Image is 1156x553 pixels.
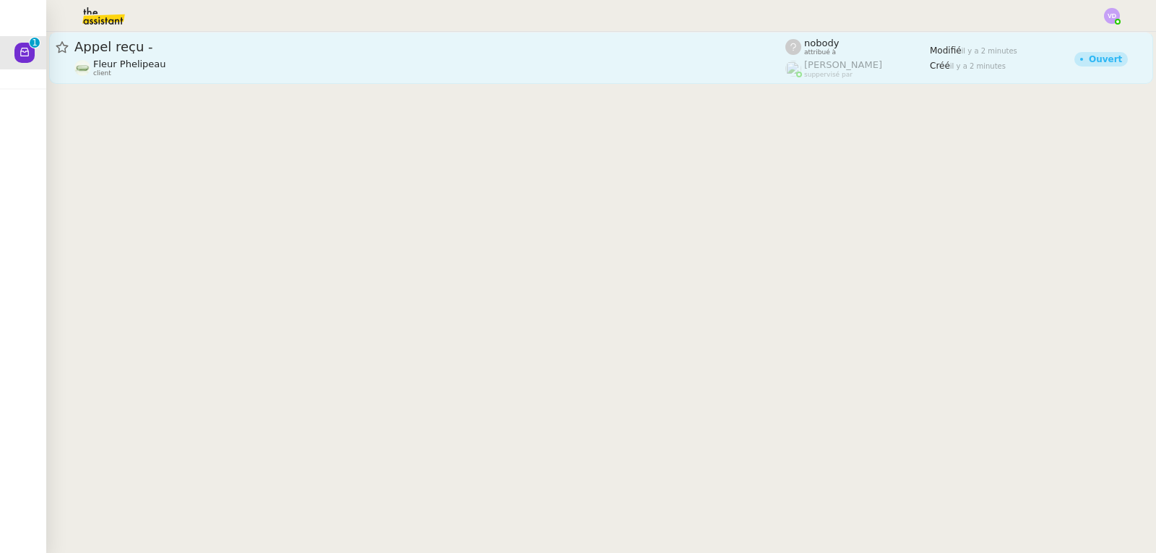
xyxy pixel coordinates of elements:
[74,59,785,77] app-user-detailed-label: client
[804,59,882,70] span: [PERSON_NAME]
[74,40,785,53] span: Appel reçu -
[1104,8,1120,24] img: svg
[785,61,801,77] img: users%2FyQfMwtYgTqhRP2YHWHmG2s2LYaD3%2Favatar%2Fprofile-pic.png
[93,69,111,77] span: client
[930,61,950,71] span: Créé
[93,59,166,69] span: Fleur Phelipeau
[785,38,930,56] app-user-label: attribué à
[930,46,962,56] span: Modifié
[785,59,930,78] app-user-label: suppervisé par
[950,62,1006,70] span: il y a 2 minutes
[32,38,38,51] p: 1
[30,38,40,48] nz-badge-sup: 1
[1089,55,1122,64] div: Ouvert
[804,38,839,48] span: nobody
[804,71,853,79] span: suppervisé par
[962,47,1017,55] span: il y a 2 minutes
[74,60,90,76] img: 7f9b6497-4ade-4d5b-ae17-2cbe23708554
[804,48,836,56] span: attribué à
